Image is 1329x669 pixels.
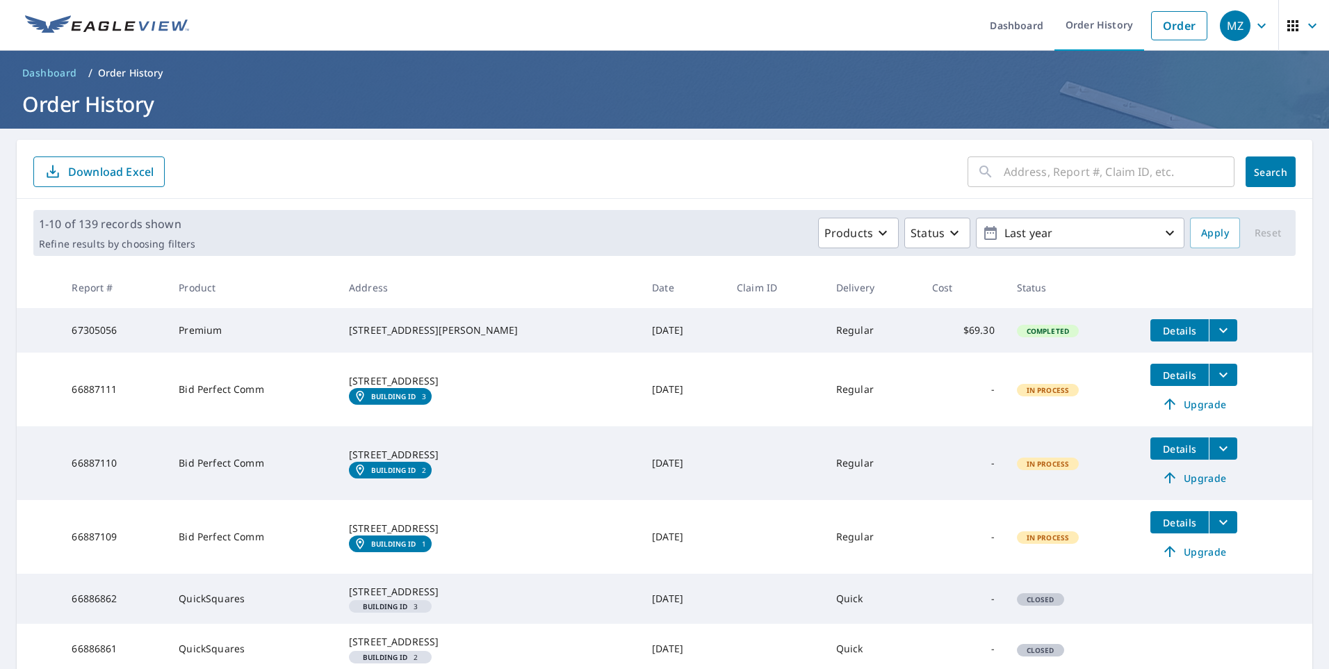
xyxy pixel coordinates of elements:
td: 66887109 [60,500,168,574]
td: Quick [825,574,921,624]
em: Building ID [363,654,408,661]
button: Status [904,218,970,248]
div: [STREET_ADDRESS] [349,522,630,535]
td: Bid Perfect Comm [168,353,338,426]
button: filesDropdownBtn-67305056 [1209,319,1237,341]
div: [STREET_ADDRESS][PERSON_NAME] [349,323,630,337]
td: Premium [168,308,338,353]
td: [DATE] [641,426,726,500]
th: Status [1006,267,1139,308]
a: Upgrade [1150,467,1237,489]
button: filesDropdownBtn-66887111 [1209,364,1237,386]
span: Details [1159,442,1200,456]
span: In Process [1018,459,1078,469]
h1: Order History [17,90,1312,118]
p: Order History [98,66,163,80]
span: Closed [1018,595,1063,604]
span: Closed [1018,645,1063,655]
p: Last year [999,221,1161,245]
em: Building ID [371,540,416,548]
td: [DATE] [641,574,726,624]
th: Cost [921,267,1006,308]
span: 2 [354,654,426,661]
button: filesDropdownBtn-66887109 [1209,511,1237,533]
th: Report # [60,267,168,308]
td: Regular [825,353,921,426]
nav: breadcrumb [17,62,1312,84]
a: Upgrade [1150,393,1237,415]
span: Search [1257,166,1285,179]
span: Details [1159,324,1200,337]
span: Details [1159,516,1200,529]
p: Status [911,225,945,241]
em: Building ID [363,603,408,610]
button: detailsBtn-66887111 [1150,364,1209,386]
button: Last year [976,218,1184,248]
button: filesDropdownBtn-66887110 [1209,437,1237,460]
div: MZ [1220,10,1250,41]
td: $69.30 [921,308,1006,353]
th: Product [168,267,338,308]
em: Building ID [371,392,416,401]
input: Address, Report #, Claim ID, etc. [1004,152,1234,191]
button: Apply [1190,218,1240,248]
a: Building ID2 [349,462,432,478]
div: [STREET_ADDRESS] [349,585,630,599]
th: Claim ID [726,267,825,308]
button: Search [1246,156,1296,187]
td: Bid Perfect Comm [168,426,338,500]
td: [DATE] [641,353,726,426]
span: In Process [1018,385,1078,395]
div: [STREET_ADDRESS] [349,635,630,649]
td: - [921,574,1006,624]
td: 66886862 [60,574,168,624]
td: Regular [825,500,921,574]
button: Products [818,218,899,248]
p: 1-10 of 139 records shown [39,216,195,232]
span: In Process [1018,533,1078,542]
th: Date [641,267,726,308]
div: [STREET_ADDRESS] [349,448,630,462]
span: Upgrade [1159,543,1229,560]
td: [DATE] [641,308,726,353]
a: Dashboard [17,62,83,84]
td: 67305056 [60,308,168,353]
td: Regular [825,426,921,500]
img: EV Logo [25,15,189,36]
div: [STREET_ADDRESS] [349,374,630,388]
td: - [921,500,1006,574]
td: [DATE] [641,500,726,574]
td: 66887111 [60,353,168,426]
span: Completed [1018,326,1077,336]
th: Delivery [825,267,921,308]
em: Building ID [371,466,416,474]
td: - [921,353,1006,426]
span: Upgrade [1159,396,1229,412]
p: Refine results by choosing filters [39,238,195,250]
span: Apply [1201,225,1229,242]
th: Address [338,267,641,308]
td: Bid Perfect Comm [168,500,338,574]
a: Building ID1 [349,535,432,552]
button: detailsBtn-66887110 [1150,437,1209,460]
button: detailsBtn-67305056 [1150,319,1209,341]
a: Building ID3 [349,388,432,405]
span: 3 [354,603,426,610]
a: Order [1151,11,1207,40]
p: Download Excel [68,164,154,179]
td: - [921,426,1006,500]
td: Regular [825,308,921,353]
span: Dashboard [22,66,77,80]
p: Products [824,225,873,241]
button: detailsBtn-66887109 [1150,511,1209,533]
button: Download Excel [33,156,165,187]
td: QuickSquares [168,574,338,624]
a: Upgrade [1150,540,1237,563]
td: 66887110 [60,426,168,500]
li: / [88,65,92,81]
span: Details [1159,369,1200,382]
span: Upgrade [1159,469,1229,486]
